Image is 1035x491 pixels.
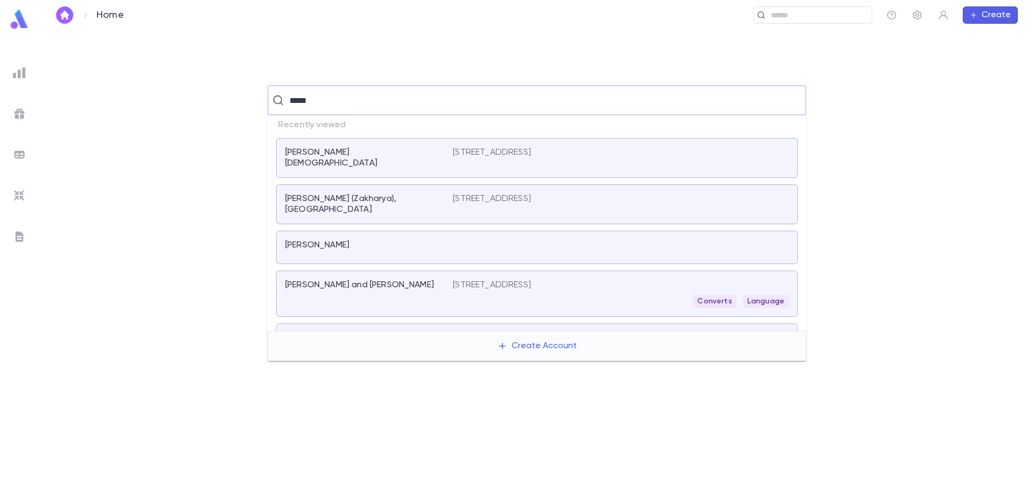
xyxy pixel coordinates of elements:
[58,11,71,19] img: home_white.a664292cf8c1dea59945f0da9f25487c.svg
[13,189,26,202] img: imports_grey.530a8a0e642e233f2baf0ef88e8c9fcb.svg
[96,9,124,21] p: Home
[285,147,440,169] p: [PERSON_NAME][DEMOGRAPHIC_DATA]
[13,148,26,161] img: batches_grey.339ca447c9d9533ef1741baa751efc33.svg
[453,147,531,158] p: [STREET_ADDRESS]
[489,336,585,356] button: Create Account
[9,9,30,30] img: logo
[285,240,349,251] p: [PERSON_NAME]
[13,107,26,120] img: campaigns_grey.99e729a5f7ee94e3726e6486bddda8f1.svg
[285,193,440,215] p: [PERSON_NAME] (Zakharya), [GEOGRAPHIC_DATA]
[453,193,531,204] p: [STREET_ADDRESS]
[267,115,806,135] p: Recently viewed
[693,297,736,306] span: Converts
[13,230,26,243] img: letters_grey.7941b92b52307dd3b8a917253454ce1c.svg
[453,280,531,291] p: [STREET_ADDRESS]
[743,297,789,306] span: Language
[963,6,1018,24] button: Create
[285,280,434,291] p: [PERSON_NAME] and [PERSON_NAME]
[13,66,26,79] img: reports_grey.c525e4749d1bce6a11f5fe2a8de1b229.svg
